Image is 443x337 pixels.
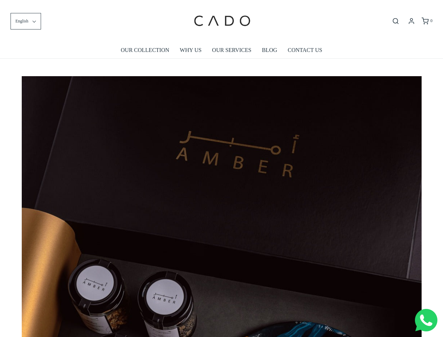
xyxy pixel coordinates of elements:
a: 0 [421,18,432,25]
button: English [11,13,41,29]
span: English [15,18,28,25]
a: WHY US [180,42,202,58]
button: Open search bar [389,17,402,25]
img: Whatsapp [415,309,437,331]
a: OUR SERVICES [212,42,251,58]
span: 0 [430,18,432,23]
img: cadogifting [192,5,251,37]
a: OUR COLLECTION [121,42,169,58]
a: CONTACT US [288,42,322,58]
a: BLOG [262,42,277,58]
